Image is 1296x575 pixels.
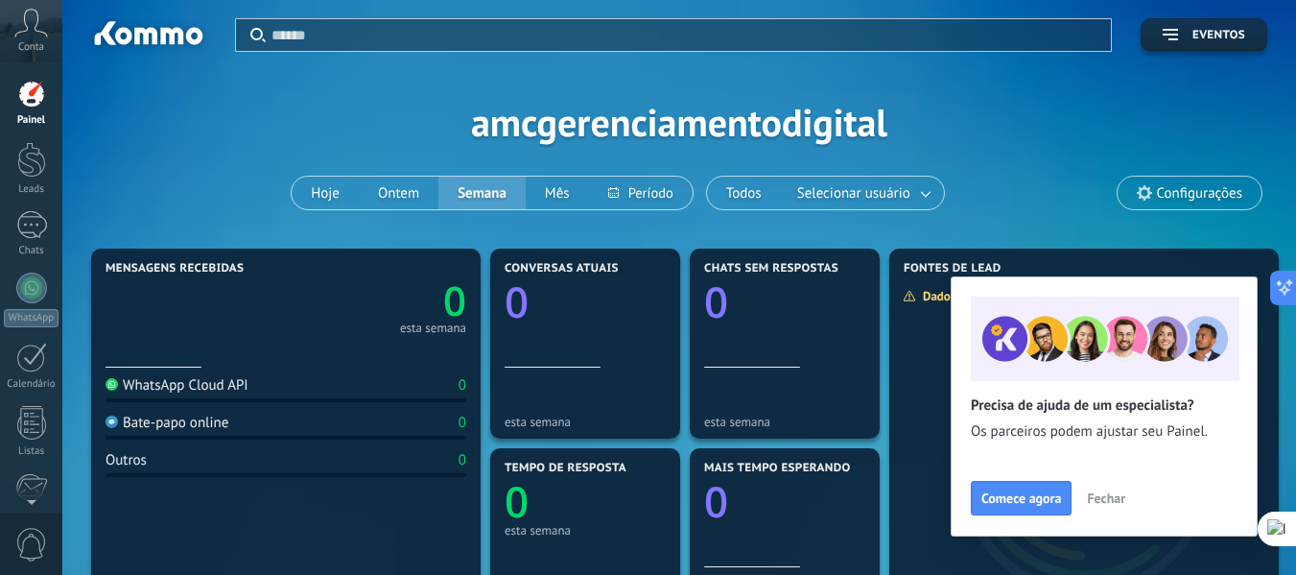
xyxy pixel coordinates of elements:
h2: Precisa de ajuda de um especialista? [971,396,1237,415]
span: Chats sem respostas [704,262,838,276]
button: Selecionar usuário [781,177,944,209]
div: Calendário [4,378,59,391]
button: Semana [438,177,526,209]
span: Configurações [1157,185,1242,202]
span: Fontes de lead [904,262,1001,276]
div: 0 [459,414,466,432]
button: Fechar [1078,484,1134,513]
div: Outros [106,451,147,469]
div: Dados insuficientes para exibir [903,288,1099,304]
div: esta semana [704,415,865,429]
span: Comece agora [981,491,1061,505]
div: esta semana [400,323,466,333]
div: Leads [4,183,59,196]
span: Mensagens recebidas [106,262,244,276]
img: WhatsApp Cloud API [106,378,118,391]
div: Listas [4,445,59,458]
span: Fechar [1087,491,1125,505]
button: Mês [526,177,589,209]
a: 0 [286,274,466,328]
text: 0 [443,274,466,328]
button: Eventos [1141,18,1267,52]
div: esta semana [505,415,666,429]
span: Selecionar usuário [793,180,914,206]
span: Eventos [1192,29,1245,42]
span: Tempo de resposta [505,462,626,475]
div: WhatsApp Cloud API [106,376,248,395]
text: 0 [704,472,728,530]
button: Comece agora [971,481,1072,515]
text: 0 [704,273,728,330]
span: Conta [18,41,44,54]
div: Chats [4,245,59,257]
div: 0 [459,376,466,395]
img: Bate-papo online [106,416,118,428]
button: Período [589,177,693,209]
button: Hoje [292,177,359,209]
div: Bate-papo online [106,414,228,432]
div: 0 [459,451,466,469]
div: Painel [4,114,59,127]
button: Ontem [359,177,438,209]
span: Conversas atuais [505,262,619,276]
span: Os parceiros podem ajustar seu Painel. [971,422,1237,442]
button: Todos [707,177,781,209]
text: 0 [505,472,529,530]
div: WhatsApp [4,309,59,327]
div: esta semana [505,523,666,538]
span: Mais tempo esperando [704,462,851,475]
text: 0 [505,273,529,330]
